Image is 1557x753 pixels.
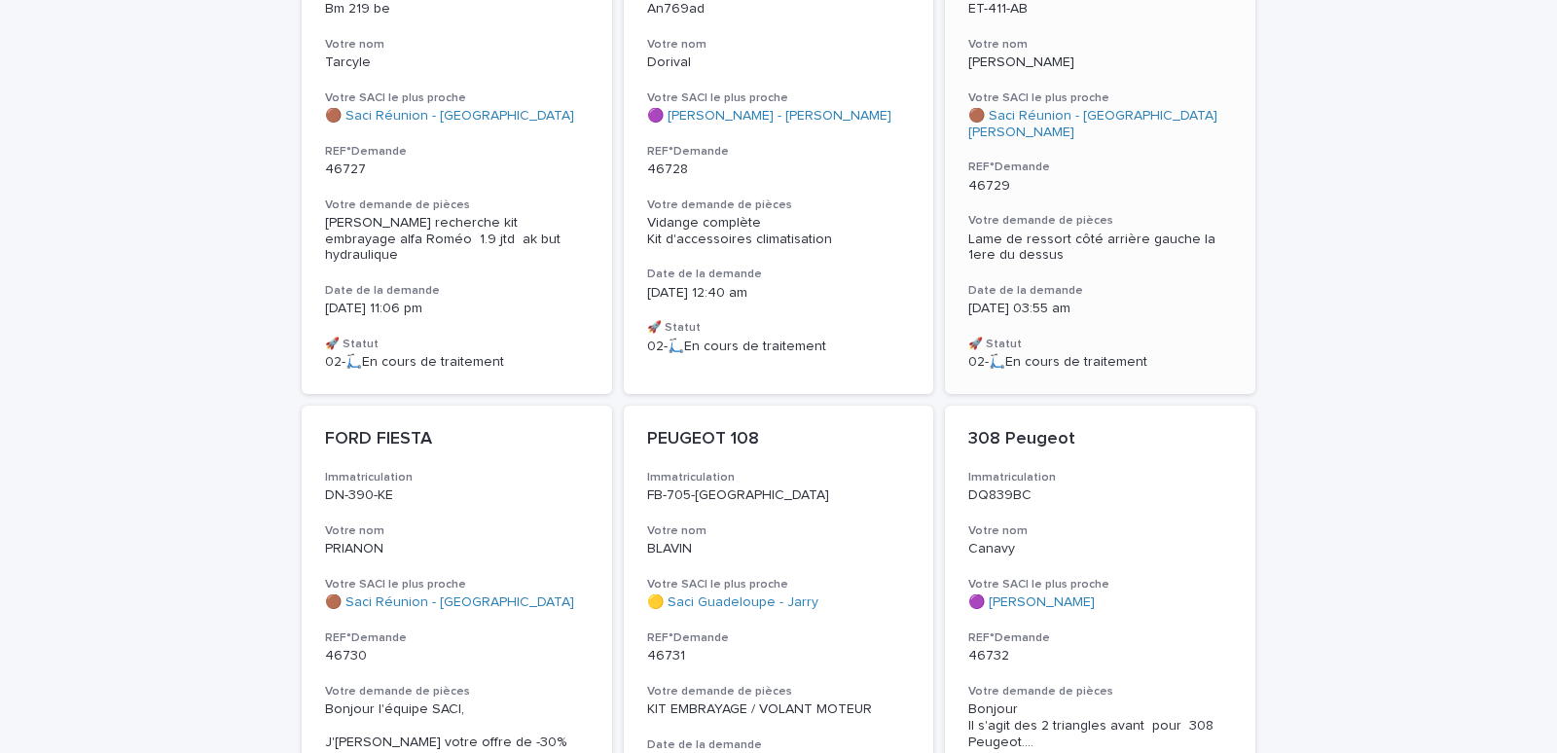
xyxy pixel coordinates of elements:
[325,216,564,263] span: [PERSON_NAME] recherche kit embrayage alfa Roméo 1.9 jtd ak but hydraulique
[647,1,911,18] p: An769ad
[647,285,911,302] p: [DATE] 12:40 am
[325,301,589,317] p: [DATE] 11:06 pm
[647,648,911,664] p: 46731
[968,701,1232,750] span: Bonjour Il s'agit des 2 triangles avant pour 308 Peugeot. ...
[968,429,1232,450] p: 308 Peugeot
[325,161,589,178] p: 46727
[968,337,1232,352] h3: 🚀 Statut
[968,1,1232,18] p: ET-411-AB
[647,429,911,450] p: PEUGEOT 108
[647,90,911,106] h3: Votre SACI le plus proche
[325,1,589,18] p: Bm 219 be
[325,684,589,699] h3: Votre demande de pièces
[968,160,1232,175] h3: REF°Demande
[325,594,574,611] a: 🟤 Saci Réunion - [GEOGRAPHIC_DATA]
[325,197,589,213] h3: Votre demande de pièces
[647,37,911,53] h3: Votre nom
[647,144,911,160] h3: REF°Demande
[968,594,1095,611] a: 🟣 [PERSON_NAME]
[647,577,911,592] h3: Votre SACI le plus proche
[968,487,1232,504] p: DQ839BC
[325,354,589,371] p: 02-🛴En cours de traitement
[325,648,589,664] p: 46730
[647,108,891,125] a: 🟣 [PERSON_NAME] - [PERSON_NAME]
[968,90,1232,106] h3: Votre SACI le plus proche
[647,684,911,699] h3: Votre demande de pièces
[647,487,911,504] p: FB-705-[GEOGRAPHIC_DATA]
[647,630,911,646] h3: REF°Demande
[968,301,1232,317] p: [DATE] 03:55 am
[968,354,1232,371] p: 02-🛴En cours de traitement
[968,213,1232,229] h3: Votre demande de pièces
[325,108,574,125] a: 🟤 Saci Réunion - [GEOGRAPHIC_DATA]
[325,283,589,299] h3: Date de la demande
[647,267,911,282] h3: Date de la demande
[968,684,1232,699] h3: Votre demande de pièces
[325,541,589,557] p: PRIANON
[647,197,911,213] h3: Votre demande de pièces
[325,487,589,504] p: DN-390-KE
[647,702,872,716] span: KIT EMBRAYAGE / VOLANT MOTEUR
[325,523,589,539] h3: Votre nom
[968,648,1232,664] p: 46732
[968,108,1232,141] a: 🟤 Saci Réunion - [GEOGRAPHIC_DATA][PERSON_NAME]
[647,216,832,246] span: Vidange complète Kit d'accessoires climatisation
[968,233,1219,263] span: Lame de ressort côté arrière gauche la 1ere du dessus
[325,144,589,160] h3: REF°Demande
[968,523,1232,539] h3: Votre nom
[647,54,911,71] p: Dorival
[647,320,911,336] h3: 🚀 Statut
[647,594,818,611] a: 🟡 Saci Guadeloupe - Jarry
[325,90,589,106] h3: Votre SACI le plus proche
[325,337,589,352] h3: 🚀 Statut
[647,541,911,557] p: BLAVIN
[968,701,1232,750] div: Bonjour Il s'agit des 2 triangles avant pour 308 Peugeot. Cordialement
[325,577,589,592] h3: Votre SACI le plus proche
[968,54,1232,71] p: [PERSON_NAME]
[968,541,1232,557] p: Canavy
[968,630,1232,646] h3: REF°Demande
[325,630,589,646] h3: REF°Demande
[968,577,1232,592] h3: Votre SACI le plus proche
[647,523,911,539] h3: Votre nom
[647,339,911,355] p: 02-🛴En cours de traitement
[968,283,1232,299] h3: Date de la demande
[968,37,1232,53] h3: Votre nom
[325,470,589,485] h3: Immatriculation
[968,178,1232,195] p: 46729
[647,737,911,753] h3: Date de la demande
[968,470,1232,485] h3: Immatriculation
[325,429,589,450] p: FORD FIESTA
[647,470,911,485] h3: Immatriculation
[325,37,589,53] h3: Votre nom
[325,54,589,71] p: Tarcyle
[647,161,911,178] p: 46728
